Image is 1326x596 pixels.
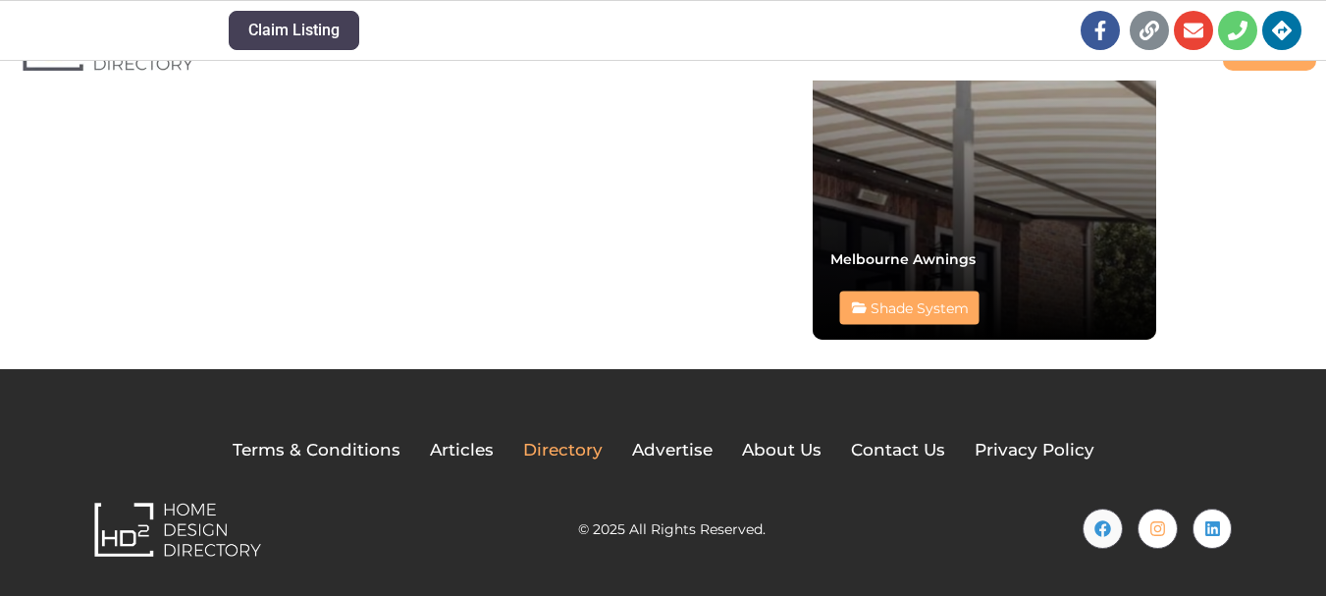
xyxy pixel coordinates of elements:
a: Advertise [632,438,713,463]
a: Terms & Conditions [233,438,400,463]
h2: © 2025 All Rights Reserved. [578,522,766,536]
a: Directory [523,438,603,463]
button: Claim Listing [229,11,359,50]
a: Contact Us [851,438,945,463]
a: Privacy Policy [975,438,1094,463]
a: Articles [430,438,494,463]
a: About Us [742,438,822,463]
a: Shade System [871,298,969,316]
a: Melbourne Awnings [830,249,976,267]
